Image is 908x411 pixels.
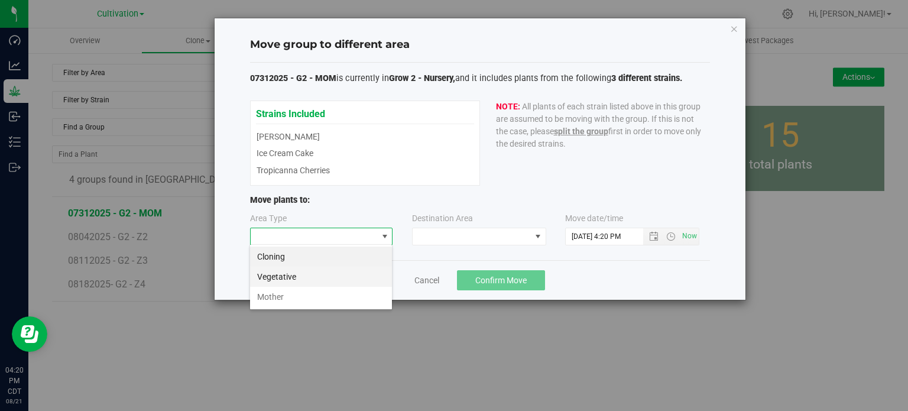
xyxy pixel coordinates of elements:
[250,37,710,53] h4: Move group to different area
[412,212,473,225] label: Destination Area
[250,267,392,287] li: Vegetative
[250,247,392,267] li: Cloning
[565,212,623,225] label: Move date/time
[389,73,455,83] span: Grow 2 - Nursery,
[250,195,310,205] span: Move plants to:
[475,276,527,285] span: Confirm Move
[496,102,701,148] span: All plants of each strain listed above in this group are assumed to be moving with the group. If ...
[250,73,336,83] span: 07312025 - G2 - MOM
[250,72,710,85] p: is currently in and it includes plants from the following
[457,270,545,290] button: Confirm Move
[256,102,325,119] span: Strains Included
[414,274,439,286] a: Cancel
[496,102,520,111] b: NOTE:
[554,127,608,136] span: split the group
[12,316,47,352] iframe: Resource center
[250,287,392,307] li: Mother
[611,73,682,83] span: 3 different strains.
[661,232,681,241] span: Open the time view
[250,212,287,225] label: Area Type
[680,228,700,245] span: Set Current date
[644,232,664,241] span: Open the date view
